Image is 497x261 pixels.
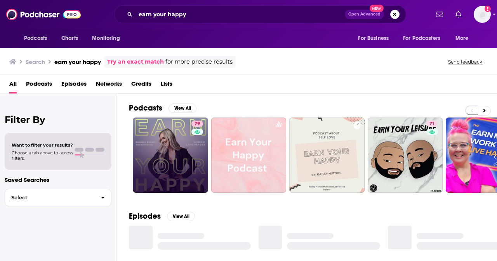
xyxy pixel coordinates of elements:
span: Want to filter your results? [12,142,73,148]
span: 71 [429,120,434,128]
h3: Search [26,58,45,66]
button: open menu [353,31,398,46]
h2: Filter By [5,114,111,125]
svg: Add a profile image [485,6,491,12]
img: User Profile [474,6,491,23]
button: open menu [19,31,57,46]
span: Charts [61,33,78,44]
span: for more precise results [165,57,233,66]
button: Send feedback [446,59,485,65]
span: Logged in as PRSuperstar [474,6,491,23]
button: open menu [450,31,478,46]
a: Lists [161,78,172,93]
div: Search podcasts, credits, & more... [114,5,406,23]
a: Show notifications dropdown [452,8,464,21]
h2: Podcasts [129,103,162,113]
span: Monitoring [92,33,120,44]
button: open menu [87,31,130,46]
a: Try an exact match [107,57,164,66]
a: Podcasts [26,78,52,93]
a: Show notifications dropdown [433,8,446,21]
a: PodcastsView All [129,103,196,113]
button: View All [167,212,195,221]
a: Episodes [61,78,87,93]
a: EpisodesView All [129,211,195,221]
a: Credits [131,78,151,93]
a: All [9,78,17,93]
a: 79 [191,121,203,127]
a: Networks [96,78,122,93]
button: View All [169,104,196,113]
a: 79 [133,118,208,193]
span: More [455,33,469,44]
span: For Business [358,33,389,44]
input: Search podcasts, credits, & more... [136,8,345,21]
span: For Podcasters [403,33,440,44]
span: New [370,5,384,12]
button: Select [5,189,111,206]
button: Open AdvancedNew [345,10,384,19]
span: Open Advanced [348,12,381,16]
span: Select [5,195,95,200]
span: 79 [195,120,200,128]
a: 71 [426,121,438,127]
p: Saved Searches [5,176,111,183]
a: Charts [56,31,83,46]
button: open menu [398,31,452,46]
span: Podcasts [24,33,47,44]
img: Podchaser - Follow, Share and Rate Podcasts [6,7,81,22]
h2: Episodes [129,211,161,221]
a: 71 [368,118,443,193]
span: Choose a tab above to access filters. [12,150,73,161]
h3: earn your happy [54,58,101,66]
button: Show profile menu [474,6,491,23]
